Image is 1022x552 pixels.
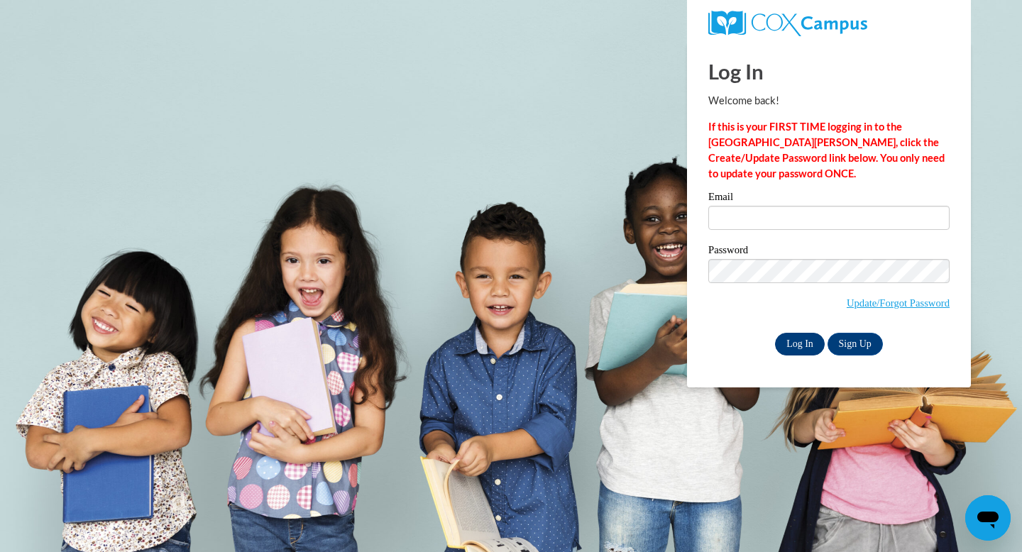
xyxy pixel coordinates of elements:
[708,57,950,86] h1: Log In
[828,333,883,355] a: Sign Up
[708,245,950,259] label: Password
[708,192,950,206] label: Email
[775,333,825,355] input: Log In
[965,495,1011,541] iframe: Button to launch messaging window
[708,93,950,109] p: Welcome back!
[708,121,945,180] strong: If this is your FIRST TIME logging in to the [GEOGRAPHIC_DATA][PERSON_NAME], click the Create/Upd...
[708,11,950,36] a: COX Campus
[847,297,950,309] a: Update/Forgot Password
[708,11,867,36] img: COX Campus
